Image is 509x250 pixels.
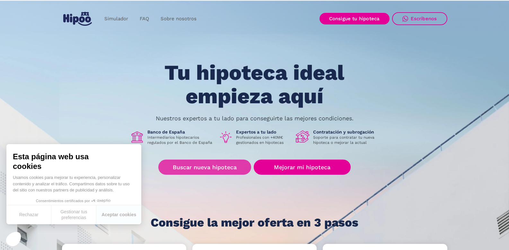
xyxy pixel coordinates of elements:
[411,16,437,22] div: Escríbenos
[133,61,376,108] h1: Tu hipoteca ideal empieza aquí
[254,160,350,175] a: Mejorar mi hipoteca
[151,216,358,229] h1: Consigue la mejor oferta en 3 pasos
[156,116,354,121] p: Nuestros expertos a tu lado para conseguirte las mejores condiciones.
[313,129,379,135] h1: Contratación y subrogación
[158,160,251,175] a: Buscar nueva hipoteca
[320,13,390,24] a: Consigue tu hipoteca
[134,13,155,25] a: FAQ
[236,129,291,135] h1: Expertos a tu lado
[147,129,214,135] h1: Banco de España
[99,13,134,25] a: Simulador
[155,13,202,25] a: Sobre nosotros
[392,12,447,25] a: Escríbenos
[147,135,214,145] p: Intermediarios hipotecarios regulados por el Banco de España
[236,135,291,145] p: Profesionales con +40M€ gestionados en hipotecas
[313,135,379,145] p: Soporte para contratar tu nueva hipoteca o mejorar la actual
[62,9,93,28] a: home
